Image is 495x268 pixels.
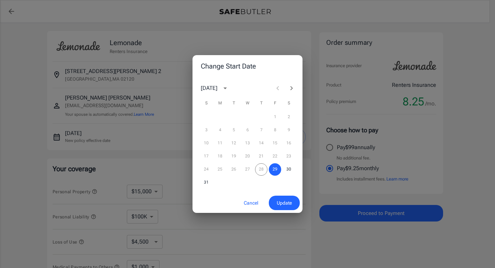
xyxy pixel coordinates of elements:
span: Monday [214,96,226,110]
button: Next month [285,81,298,95]
h2: Change Start Date [192,55,302,77]
span: Friday [269,96,281,110]
span: Wednesday [241,96,254,110]
button: Cancel [236,196,266,210]
button: 29 [269,163,281,176]
button: 30 [283,163,295,176]
span: Sunday [200,96,212,110]
span: Thursday [255,96,267,110]
span: Saturday [283,96,295,110]
button: Update [269,196,300,210]
button: 31 [200,176,212,189]
div: [DATE] [201,84,217,92]
span: Update [277,199,292,207]
button: calendar view is open, switch to year view [219,82,231,94]
span: Tuesday [228,96,240,110]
